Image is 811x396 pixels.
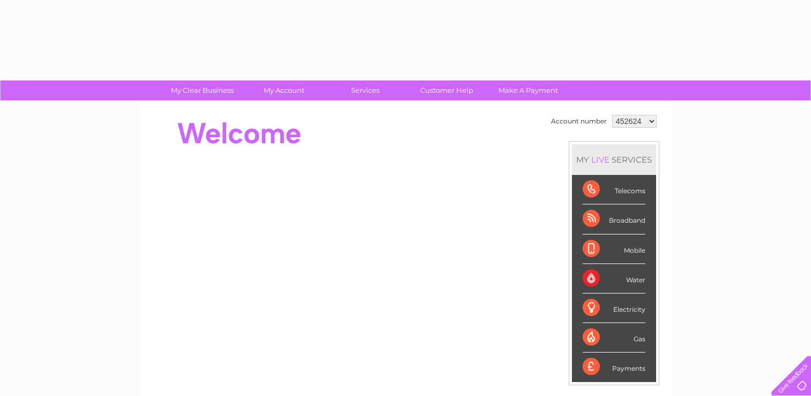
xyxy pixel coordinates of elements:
[583,175,645,204] div: Telecoms
[548,112,609,130] td: Account number
[583,353,645,382] div: Payments
[240,80,328,100] a: My Account
[583,234,645,264] div: Mobile
[583,323,645,353] div: Gas
[321,80,410,100] a: Services
[403,80,491,100] a: Customer Help
[583,204,645,234] div: Broadband
[158,80,247,100] a: My Clear Business
[583,294,645,323] div: Electricity
[583,264,645,294] div: Water
[572,144,656,175] div: MY SERVICES
[484,80,572,100] a: Make A Payment
[589,155,612,165] div: LIVE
